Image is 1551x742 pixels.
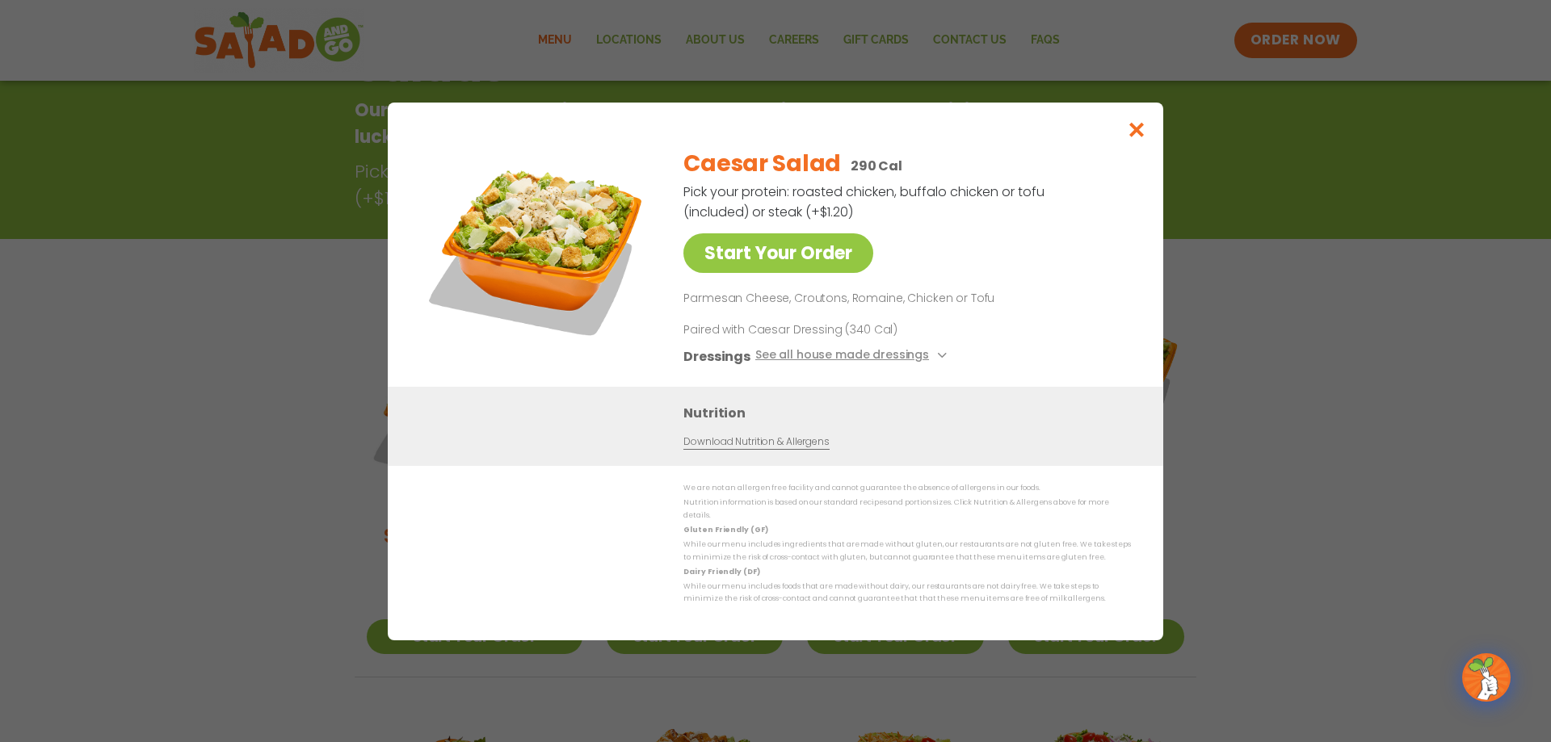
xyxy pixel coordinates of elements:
p: Paired with Caesar Dressing (340 Cal) [683,321,982,337]
strong: Gluten Friendly (GF) [683,525,767,534]
p: While our menu includes foods that are made without dairy, our restaurants are not dairy free. We... [683,581,1131,606]
img: Featured product photo for Caesar Salad [424,135,650,361]
h3: Dressings [683,346,750,366]
button: Close modal [1111,103,1163,157]
p: Nutrition information is based on our standard recipes and portion sizes. Click Nutrition & Aller... [683,497,1131,522]
p: While our menu includes ingredients that are made without gluten, our restaurants are not gluten ... [683,539,1131,564]
p: 290 Cal [851,156,902,176]
img: wpChatIcon [1464,655,1509,700]
a: Start Your Order [683,233,873,273]
a: Download Nutrition & Allergens [683,434,829,449]
button: See all house made dressings [755,346,952,366]
strong: Dairy Friendly (DF) [683,566,759,576]
p: Pick your protein: roasted chicken, buffalo chicken or tofu (included) or steak (+$1.20) [683,182,1047,222]
h3: Nutrition [683,402,1139,422]
h2: Caesar Salad [683,147,841,181]
p: Parmesan Cheese, Croutons, Romaine, Chicken or Tofu [683,289,1124,308]
p: We are not an allergen free facility and cannot guarantee the absence of allergens in our foods. [683,482,1131,494]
